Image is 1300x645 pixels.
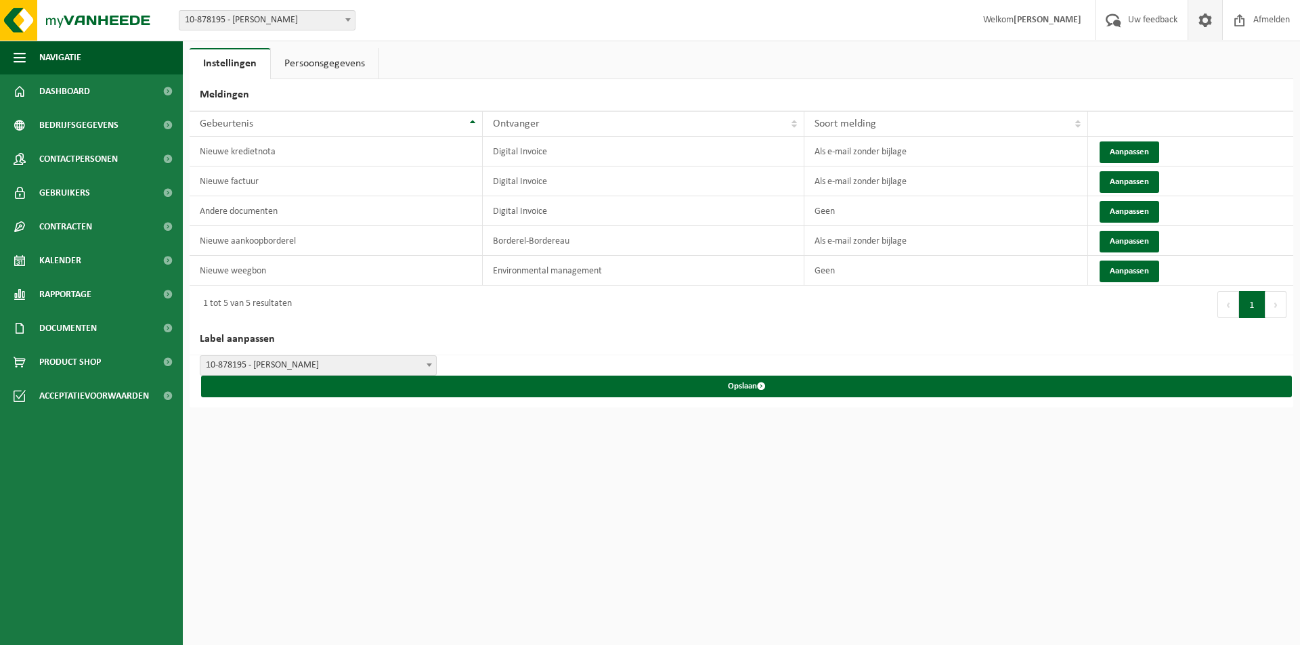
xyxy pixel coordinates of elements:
button: Aanpassen [1100,231,1159,252]
a: Persoonsgegevens [271,48,378,79]
button: Aanpassen [1100,141,1159,163]
a: Instellingen [190,48,270,79]
span: Acceptatievoorwaarden [39,379,149,413]
span: Product Shop [39,345,101,379]
button: Aanpassen [1100,171,1159,193]
span: Gebeurtenis [200,118,253,129]
button: Opslaan [201,376,1292,397]
span: Navigatie [39,41,81,74]
td: Digital Invoice [483,196,805,226]
td: Geen [804,256,1088,286]
span: Contactpersonen [39,142,118,176]
td: Als e-mail zonder bijlage [804,166,1088,196]
span: Kalender [39,244,81,277]
span: 10-878195 - LIPPENS SANDRA - AALTER [179,11,355,30]
span: Documenten [39,311,97,345]
td: Digital Invoice [483,166,805,196]
h2: Meldingen [190,79,1293,111]
strong: [PERSON_NAME] [1014,15,1081,25]
td: Als e-mail zonder bijlage [804,226,1088,256]
td: Als e-mail zonder bijlage [804,137,1088,166]
td: Nieuwe aankoopborderel [190,226,483,256]
td: Nieuwe kredietnota [190,137,483,166]
td: Nieuwe weegbon [190,256,483,286]
td: Digital Invoice [483,137,805,166]
button: Aanpassen [1100,201,1159,223]
div: 1 tot 5 van 5 resultaten [196,292,292,317]
span: Soort melding [815,118,876,129]
button: 1 [1239,291,1265,318]
td: Geen [804,196,1088,226]
span: Bedrijfsgegevens [39,108,118,142]
span: Contracten [39,210,92,244]
h2: Label aanpassen [190,324,1293,355]
span: 10-878195 - LIPPENS SANDRA - AALTER [179,10,355,30]
span: Ontvanger [493,118,540,129]
span: Rapportage [39,277,91,311]
button: Previous [1217,291,1239,318]
td: Nieuwe factuur [190,166,483,196]
button: Next [1265,291,1286,318]
button: Aanpassen [1100,261,1159,282]
span: Dashboard [39,74,90,108]
span: Gebruikers [39,176,90,210]
td: Borderel-Bordereau [483,226,805,256]
td: Andere documenten [190,196,483,226]
span: 10-878195 - LIPPENS SANDRA - AALTER [200,355,437,376]
span: 10-878195 - LIPPENS SANDRA - AALTER [200,356,436,375]
td: Environmental management [483,256,805,286]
